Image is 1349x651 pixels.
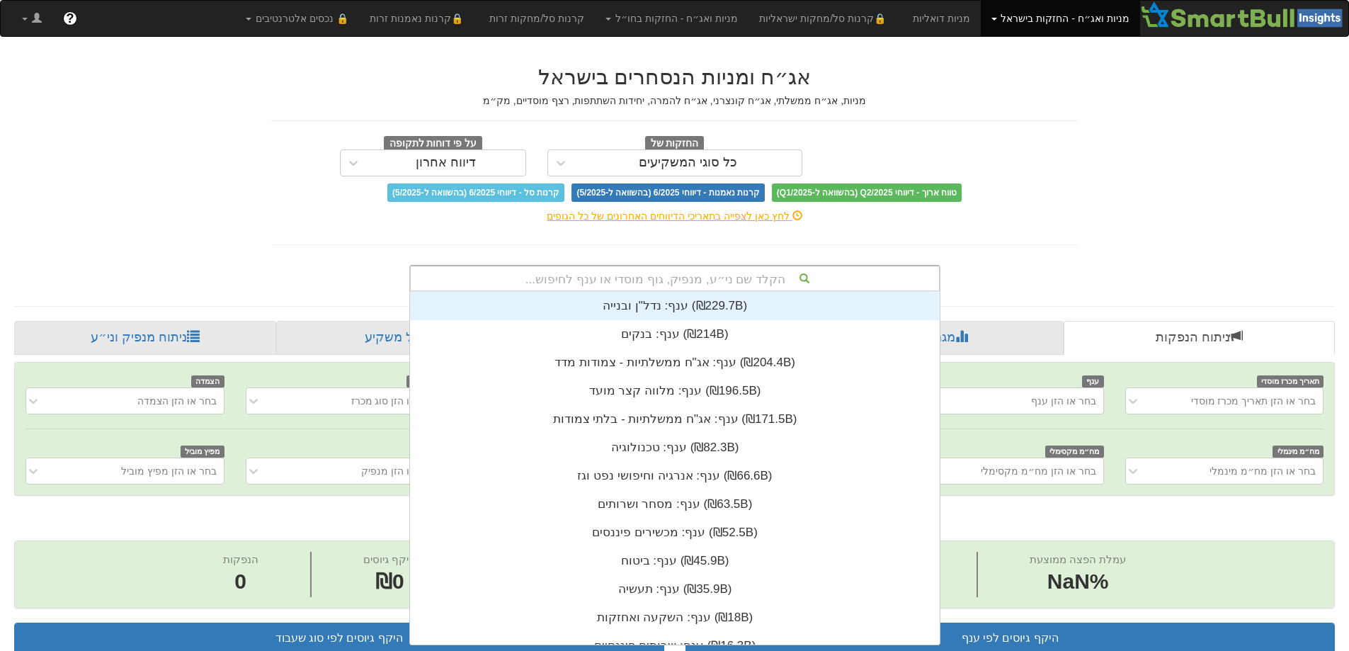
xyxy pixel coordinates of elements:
[52,1,88,36] a: ?
[14,510,1335,533] h2: ניתוח הנפקות
[416,156,476,170] div: דיווח אחרון
[1273,446,1324,458] span: מח״מ מינמלי
[384,136,482,152] span: על פי דוחות לתקופה
[406,375,445,387] span: סוג מכרז
[235,1,359,36] a: 🔒 נכסים אלטרנטיבים
[981,1,1140,36] a: מניות ואג״ח - החזקות בישראל
[271,65,1078,89] h2: אג״ח ומניות הנסחרים בישראל
[749,1,901,36] a: 🔒קרנות סל/מחקות ישראליות
[410,405,940,434] div: ענף: ‏אג"ח ממשלתיות - בלתי צמודות ‎(₪171.5B)‎
[1030,567,1126,597] span: NaN%
[1045,446,1104,458] span: מח״מ מקסימלי
[410,377,940,405] div: ענף: ‏מלווה קצר מועד ‎(₪196.5B)‎
[479,1,595,36] a: קרנות סל/מחקות זרות
[66,11,74,26] span: ?
[1257,375,1324,387] span: תאריך מכרז מוסדי
[1031,394,1096,408] div: בחר או הזן ענף
[410,320,940,349] div: ענף: ‏בנקים ‎(₪214B)‎
[595,1,749,36] a: מניות ואג״ח - החזקות בחו״ל
[261,209,1089,223] div: לחץ כאן לצפייה בתאריכי הדיווחים האחרונים של כל הגופים
[375,570,404,593] span: ₪0
[902,1,981,36] a: מניות דואליות
[410,490,940,519] div: ענף: ‏מסחר ושרותים ‎(₪63.5B)‎
[276,321,542,355] a: פרופיל משקיע
[363,553,416,565] span: היקף גיוסים
[1191,394,1316,408] div: בחר או הזן תאריך מכרז מוסדי
[223,567,258,597] span: 0
[181,446,224,458] span: מפיץ מוביל
[410,519,940,547] div: ענף: ‏מכשירים פיננסים ‎(₪52.5B)‎
[410,462,940,490] div: ענף: ‏אנרגיה וחיפושי נפט וגז ‎(₪66.6B)‎
[697,630,1324,647] div: היקף גיוסים לפי ענף
[410,434,940,462] div: ענף: ‏טכנולוגיה ‎(₪82.3B)‎
[1030,553,1126,565] span: עמלת הפצה ממוצעת
[223,553,258,565] span: הנפקות
[772,183,962,202] span: טווח ארוך - דיווחי Q2/2025 (בהשוואה ל-Q1/2025)
[1082,375,1104,387] span: ענף
[1209,464,1316,478] div: בחר או הזן מח״מ מינמלי
[351,394,437,408] div: בחר או הזן סוג מכרז
[271,96,1078,106] h5: מניות, אג״ח ממשלתי, אג״ח קונצרני, אג״ח להמרה, יחידות השתתפות, רצף מוסדיים, מק״מ
[121,464,217,478] div: בחר או הזן מפיץ מוביל
[410,292,940,320] div: ענף: ‏נדל"ן ובנייה ‎(₪229.7B)‎
[645,136,705,152] span: החזקות של
[410,575,940,604] div: ענף: ‏תעשיה ‎(₪35.9B)‎
[25,630,653,647] div: היקף גיוסים לפי סוג שעבוד
[410,604,940,632] div: ענף: ‏השקעה ואחזקות ‎(₪18B)‎
[359,1,479,36] a: 🔒קרנות נאמנות זרות
[411,266,939,290] div: הקלד שם ני״ע, מנפיק, גוף מוסדי או ענף לחיפוש...
[191,375,224,387] span: הצמדה
[639,156,737,170] div: כל סוגי המשקיעים
[410,547,940,575] div: ענף: ‏ביטוח ‎(₪45.9B)‎
[1140,1,1348,29] img: Smartbull
[14,321,276,355] a: ניתוח מנפיק וני״ע
[387,183,564,202] span: קרנות סל - דיווחי 6/2025 (בהשוואה ל-5/2025)
[361,464,436,478] div: בחר או הזן מנפיק
[137,394,217,408] div: בחר או הזן הצמדה
[410,349,940,377] div: ענף: ‏אג"ח ממשלתיות - צמודות מדד ‎(₪204.4B)‎
[1064,321,1335,355] a: ניתוח הנפקות
[571,183,764,202] span: קרנות נאמנות - דיווחי 6/2025 (בהשוואה ל-5/2025)
[981,464,1096,478] div: בחר או הזן מח״מ מקסימלי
